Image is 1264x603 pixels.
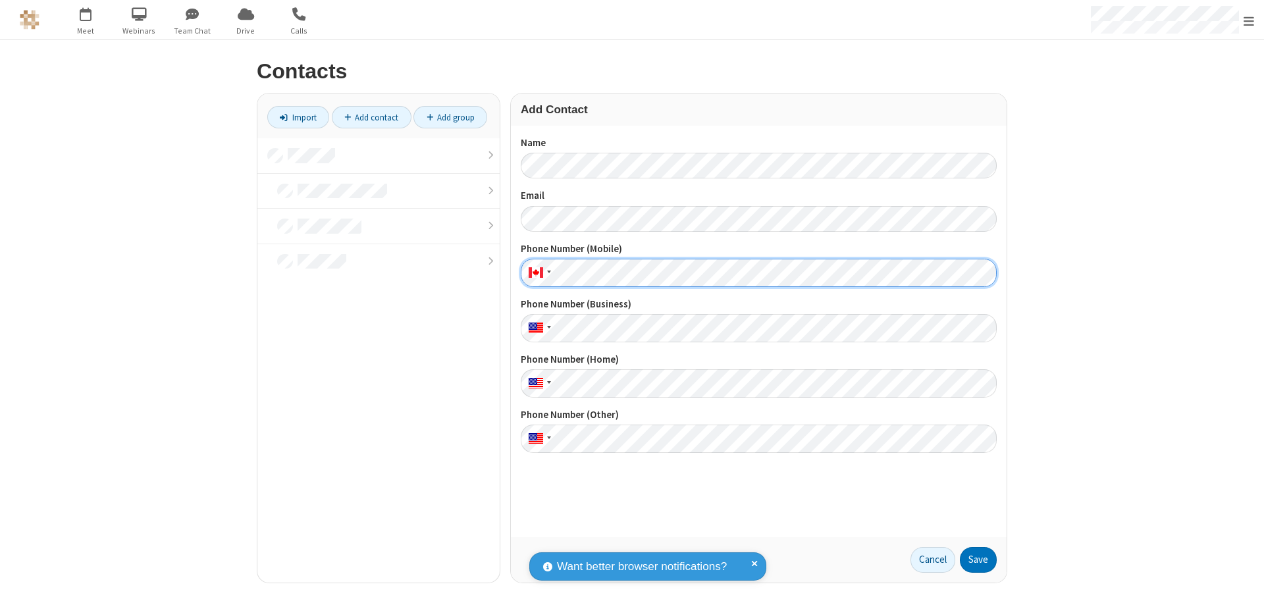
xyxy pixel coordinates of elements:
div: United States: + 1 [521,314,555,342]
span: Calls [275,25,324,37]
div: United States: + 1 [521,369,555,398]
span: Want better browser notifications? [557,558,727,575]
a: Add contact [332,106,411,128]
span: Webinars [115,25,164,37]
a: Cancel [910,547,955,573]
label: Email [521,188,997,203]
div: United States: + 1 [521,425,555,453]
span: Drive [221,25,271,37]
div: Canada: + 1 [521,259,555,287]
a: Import [267,106,329,128]
label: Phone Number (Mobile) [521,242,997,257]
label: Phone Number (Home) [521,352,997,367]
label: Name [521,136,997,151]
a: Add group [413,106,487,128]
button: Save [960,547,997,573]
label: Phone Number (Other) [521,407,997,423]
iframe: Chat [1231,569,1254,594]
span: Team Chat [168,25,217,37]
img: QA Selenium DO NOT DELETE OR CHANGE [20,10,39,30]
span: Meet [61,25,111,37]
h3: Add Contact [521,103,997,116]
label: Phone Number (Business) [521,297,997,312]
h2: Contacts [257,60,1007,83]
